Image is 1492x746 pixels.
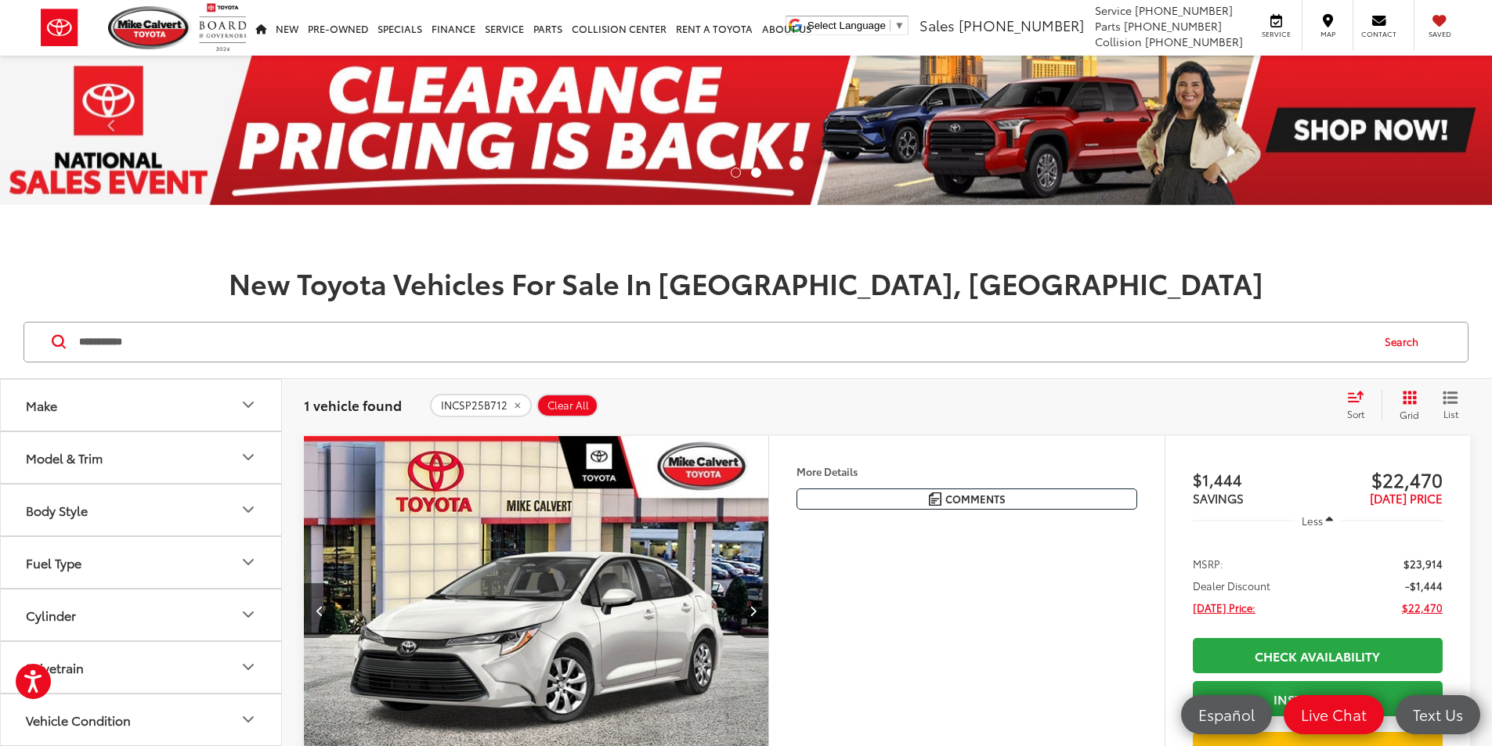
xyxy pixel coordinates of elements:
span: ▼ [894,20,905,31]
div: Model & Trim [239,448,258,467]
span: ​ [890,20,891,31]
span: Sort [1347,407,1364,420]
span: Contact [1361,29,1396,39]
span: Select Language [807,20,886,31]
span: [PHONE_NUMBER] [1145,34,1243,49]
span: Saved [1422,29,1457,39]
button: Body StyleBody Style [1,485,283,535]
span: Clear All [547,399,589,412]
a: Instant Deal [1193,681,1443,716]
span: Service [1259,29,1294,39]
button: Model & TrimModel & Trim [1,432,283,483]
span: Less [1302,514,1323,528]
span: $22,470 [1317,467,1443,491]
a: Live Chat [1284,695,1384,734]
span: Collision [1095,34,1142,49]
span: $23,914 [1403,556,1443,571]
input: Search by Make, Model, or Keyword [78,323,1370,361]
button: Next image [737,583,768,638]
button: CylinderCylinder [1,589,283,640]
span: [DATE] Price: [1193,600,1255,615]
span: 1 vehicle found [304,395,402,414]
div: Fuel Type [239,553,258,571]
span: -$1,444 [1405,578,1443,593]
div: Cylinder [26,607,76,622]
div: Fuel Type [26,555,81,570]
span: Live Chat [1293,705,1375,724]
span: $22,470 [1402,600,1443,615]
div: Drivetrain [26,660,84,675]
button: MakeMake [1,380,283,431]
button: Fuel TypeFuel Type [1,537,283,588]
div: Drivetrain [239,658,258,676]
span: [PHONE_NUMBER] [1135,2,1233,18]
span: [PHONE_NUMBER] [1124,18,1222,34]
button: remove INCSP25B712 [430,394,532,417]
button: Grid View [1382,390,1431,421]
div: Make [239,395,258,414]
span: Service [1095,2,1132,18]
div: Make [26,398,57,413]
span: Comments [945,492,1006,506]
div: Vehicle Condition [239,710,258,729]
div: Body Style [26,503,88,517]
span: Parts [1095,18,1121,34]
button: Comments [797,488,1137,510]
span: Sales [919,15,955,35]
span: $1,444 [1193,467,1318,491]
a: Español [1181,695,1272,734]
button: List View [1431,390,1470,421]
button: Vehicle ConditionVehicle Condition [1,694,283,745]
button: Select sort value [1339,390,1382,421]
a: Check Availability [1193,638,1443,673]
div: Vehicle Condition [26,712,131,727]
a: Text Us [1396,695,1480,734]
button: DrivetrainDrivetrain [1,642,283,693]
button: Clear All [536,394,598,417]
img: Mike Calvert Toyota [108,6,191,49]
span: Text Us [1405,705,1471,724]
span: Español [1190,705,1263,724]
span: INCSP25B712 [441,399,508,412]
button: Previous image [304,583,335,638]
span: List [1443,407,1458,420]
div: Model & Trim [26,450,103,465]
div: Cylinder [239,605,258,624]
span: [PHONE_NUMBER] [959,15,1084,35]
span: [DATE] PRICE [1370,489,1443,506]
span: SAVINGS [1193,489,1244,506]
span: Dealer Discount [1193,578,1270,593]
h4: More Details [797,466,1137,477]
button: Search [1370,323,1441,362]
a: Select Language​ [807,20,905,31]
div: Body Style [239,500,258,519]
img: Comments [929,492,941,506]
span: Map [1310,29,1345,39]
span: Grid [1400,408,1419,421]
span: MSRP: [1193,556,1223,571]
button: Less [1295,506,1342,535]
